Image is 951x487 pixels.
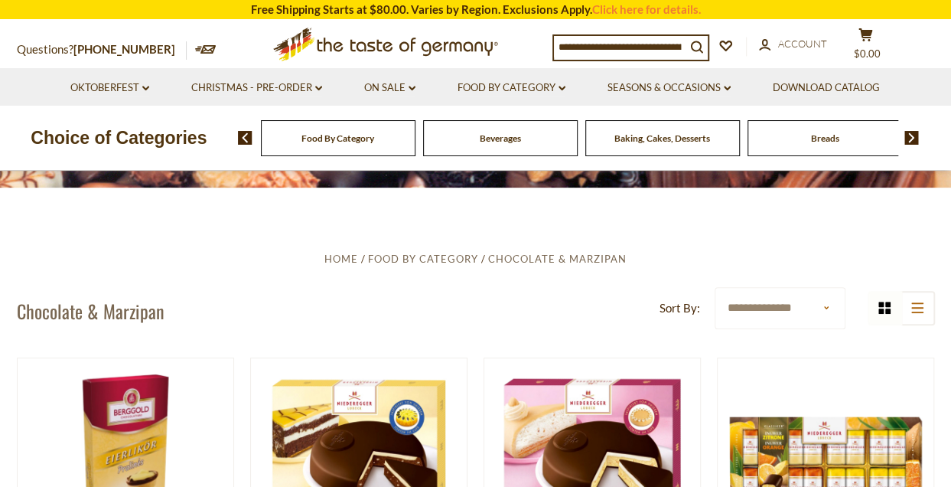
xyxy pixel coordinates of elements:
[810,132,839,144] a: Breads
[238,131,252,145] img: previous arrow
[614,132,710,144] a: Baking, Cakes, Desserts
[17,299,164,322] h1: Chocolate & Marzipan
[773,80,880,96] a: Download Catalog
[854,47,881,60] span: $0.00
[592,2,701,16] a: Click here for details.
[843,28,889,66] button: $0.00
[480,132,521,144] a: Beverages
[17,40,187,60] p: Questions?
[301,132,374,144] a: Food By Category
[759,36,827,53] a: Account
[778,38,827,50] span: Account
[488,253,627,265] a: Chocolate & Marzipan
[191,80,322,96] a: Christmas - PRE-ORDER
[458,80,565,96] a: Food By Category
[364,80,415,96] a: On Sale
[70,80,149,96] a: Oktoberfest
[73,42,175,56] a: [PHONE_NUMBER]
[607,80,731,96] a: Seasons & Occasions
[660,299,700,318] label: Sort By:
[368,253,478,265] a: Food By Category
[904,131,919,145] img: next arrow
[324,253,358,265] a: Home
